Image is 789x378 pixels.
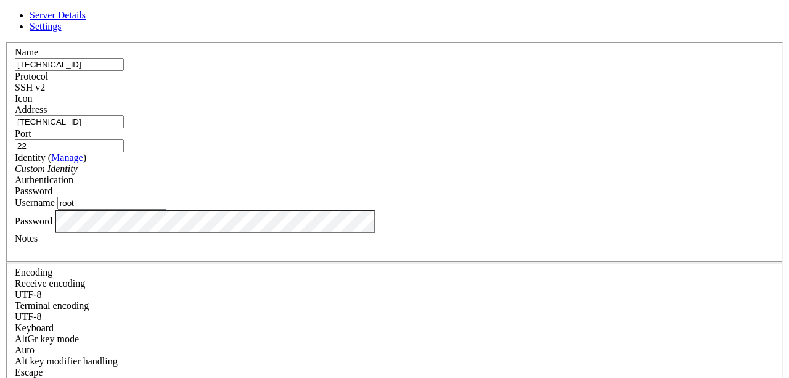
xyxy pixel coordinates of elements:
[5,267,574,277] x-row: [DATE] 09:57:30 CRITICAL: Failed to create file system for "gdrive:": couldn't connect to ssh-age...
[5,15,10,26] div: (0, 1)
[15,197,55,208] label: Username
[5,277,574,288] x-row: agent requested but SSH_AUTH_SOCK not-specified
[5,99,574,110] x-row: n)
[5,5,574,15] x-row: FATAL ERROR: Connection refused
[15,289,774,300] div: UTF-8
[15,82,45,92] span: SSH v2
[15,345,35,355] span: Auto
[15,175,73,185] label: Authentication
[15,163,774,175] div: Custom Identity
[15,186,52,196] span: Password
[5,236,574,246] x-row: Use "rclone help backends" for a list of supported services.
[15,289,42,300] span: UTF-8
[5,141,574,152] x-row: (default off)
[5,15,574,26] x-row: --metadata-exclude stringArray Exclude metadatas matching pattern
[15,71,48,81] label: Protocol
[15,311,774,323] div: UTF-8
[5,162,574,173] x-row: Flags for listing directories (flag group Listing):
[15,115,124,128] input: Host Name or IP
[15,267,52,277] label: Encoding
[30,21,62,31] a: Settings
[5,257,574,267] x-row: [root@alma8 ~]# rclone lsd gdrive:
[51,152,83,163] a: Manage
[5,36,574,47] x-row: n)
[5,288,574,298] x-row: [root@alma8 ~]#
[15,139,124,152] input: Port Number
[15,334,79,344] label: Set the expected encoding for data received from the host. If the encodings do not match, visual ...
[88,288,93,298] div: (16, 27)
[15,93,32,104] label: Icon
[15,215,52,226] label: Password
[48,152,86,163] span: ( )
[5,225,574,236] x-row: Use "rclone help flags" for to see the global flags.
[15,345,774,356] div: Auto
[15,186,774,197] div: Password
[5,173,574,183] x-row: --default-time Time Time to show if modtime is unknown for files and directories (default 2000-01...
[15,152,86,163] label: Identity
[57,197,166,210] input: Login Username
[5,57,574,68] x-row: --metadata-filter-from stringArray Read metadata filtering patterns from a file (use - to read from
[5,215,574,225] x-row: Use "rclone [command] --help" for more information about a command.
[5,194,574,204] x-row: --fast-list Use recursive list if available; uses more memory but fewer transactions
[5,26,574,36] x-row: --metadata-exclude-from stringArray Read metadata exclude patterns from file (use - to read from ...
[15,104,47,115] label: Address
[5,120,574,131] x-row: |y (default off)
[15,367,774,378] div: Escape
[15,233,38,244] label: Notes
[5,183,574,194] x-row: 00:00:00Z)
[5,68,574,78] x-row: stdin)
[15,47,38,57] label: Name
[5,131,574,141] x-row: --min-size SizeSuffix Only transfer files bigger than this in KiB or suffix B|K|M|G|T|P
[5,89,574,99] x-row: --metadata-include-from stringArray Read metadata include patterns from file (use - to read from ...
[5,246,574,257] x-row: Command lsd needs 1 arguments minimum: you provided 0 non flag arguments: []
[15,356,118,366] label: Controls how the Alt key is handled. Escape: Send an ESC prefix. 8-Bit: Add 128 to the typed char...
[15,278,85,289] label: Set the expected encoding for data received from the host. If the encodings do not match, visual ...
[15,128,31,139] label: Port
[5,5,574,15] x-row: P (default off)
[15,300,89,311] label: The default terminal encoding. ISO-2022 enables character map translations (like graphics maps). ...
[15,82,774,93] div: SSH v2
[15,163,78,174] i: Custom Identity
[15,311,42,322] span: UTF-8
[15,323,54,333] label: Keyboard
[15,58,124,71] input: Server Name
[5,110,574,120] x-row: --min-age Duration Only transfer files older than this in s or suffix ms|s|m|h|d|w|M
[5,47,574,57] x-row: --metadata-filter stringArray Add a metadata filtering rule
[5,78,574,89] x-row: --metadata-include stringArray Include metadatas matching pattern
[15,367,43,377] span: Escape
[30,10,86,20] a: Server Details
